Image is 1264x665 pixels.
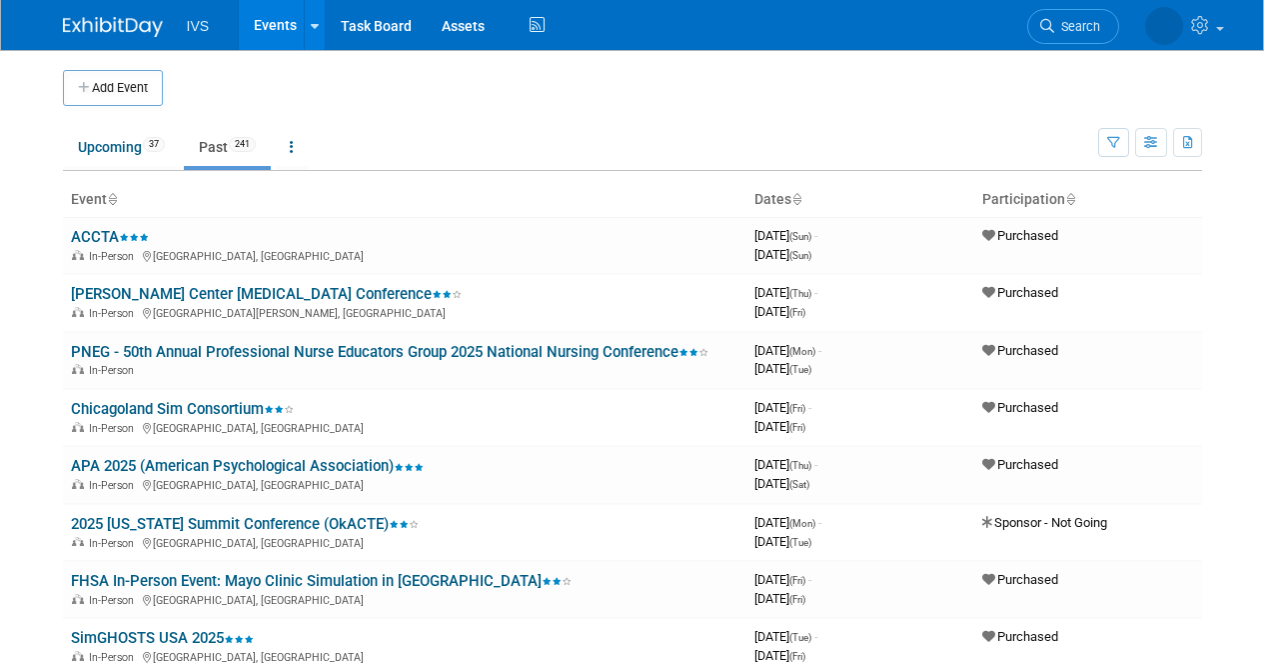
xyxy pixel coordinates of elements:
span: [DATE] [754,629,817,644]
th: Dates [746,183,974,217]
span: (Tue) [789,632,811,643]
span: [DATE] [754,515,821,530]
span: (Tue) [789,537,811,548]
span: [DATE] [754,228,817,243]
div: [GEOGRAPHIC_DATA], [GEOGRAPHIC_DATA] [71,247,738,263]
span: In-Person [89,651,140,664]
span: (Fri) [789,307,805,318]
span: [DATE] [754,304,805,319]
span: [DATE] [754,361,811,376]
img: In-Person Event [72,651,84,661]
span: [DATE] [754,400,811,415]
span: Purchased [982,285,1058,300]
a: Past241 [184,128,271,166]
span: (Tue) [789,364,811,375]
span: - [808,400,811,415]
span: Sponsor - Not Going [982,515,1107,530]
span: Purchased [982,572,1058,587]
span: 37 [143,137,165,152]
span: (Sun) [789,250,811,261]
th: Event [63,183,746,217]
img: Carrie Rhoads [1145,7,1183,45]
span: Purchased [982,457,1058,472]
span: (Fri) [789,651,805,662]
span: [DATE] [754,476,809,491]
a: Upcoming37 [63,128,180,166]
span: (Fri) [789,575,805,586]
span: (Sat) [789,479,809,490]
img: In-Person Event [72,422,84,432]
span: IVS [187,18,210,34]
div: [GEOGRAPHIC_DATA][PERSON_NAME], [GEOGRAPHIC_DATA] [71,304,738,320]
img: ExhibitDay [63,17,163,37]
a: Sort by Participation Type [1065,191,1075,207]
span: Purchased [982,400,1058,415]
span: (Mon) [789,346,815,357]
a: Chicagoland Sim Consortium [71,400,294,418]
span: In-Person [89,422,140,435]
span: - [814,629,817,644]
a: FHSA In-Person Event: Mayo Clinic Simulation in [GEOGRAPHIC_DATA] [71,572,572,590]
span: (Fri) [789,422,805,433]
span: In-Person [89,537,140,550]
img: In-Person Event [72,537,84,547]
span: In-Person [89,250,140,263]
span: - [814,285,817,300]
div: [GEOGRAPHIC_DATA], [GEOGRAPHIC_DATA] [71,476,738,492]
span: - [814,228,817,243]
span: - [818,343,821,358]
span: [DATE] [754,419,805,434]
span: Search [1054,19,1100,34]
span: (Sun) [789,231,811,242]
span: (Fri) [789,594,805,605]
img: In-Person Event [72,364,84,374]
span: - [808,572,811,587]
a: Sort by Event Name [107,191,117,207]
span: [DATE] [754,285,817,300]
span: (Mon) [789,518,815,529]
span: [DATE] [754,343,821,358]
span: - [814,457,817,472]
a: SimGHOSTS USA 2025 [71,629,254,647]
span: [DATE] [754,457,817,472]
a: ACCTA [71,228,149,246]
span: In-Person [89,479,140,492]
a: Search [1027,9,1119,44]
th: Participation [974,183,1202,217]
img: In-Person Event [72,479,84,489]
span: Purchased [982,343,1058,358]
div: [GEOGRAPHIC_DATA], [GEOGRAPHIC_DATA] [71,534,738,550]
a: 2025 [US_STATE] Summit Conference (OkACTE) [71,515,419,533]
button: Add Event [63,70,163,106]
span: In-Person [89,307,140,320]
span: (Thu) [789,288,811,299]
div: [GEOGRAPHIC_DATA], [GEOGRAPHIC_DATA] [71,648,738,664]
span: 241 [229,137,256,152]
img: In-Person Event [72,594,84,604]
img: In-Person Event [72,250,84,260]
span: In-Person [89,364,140,377]
div: [GEOGRAPHIC_DATA], [GEOGRAPHIC_DATA] [71,591,738,607]
a: Sort by Start Date [791,191,801,207]
span: [DATE] [754,591,805,606]
img: In-Person Event [72,307,84,317]
span: [DATE] [754,247,811,262]
span: [DATE] [754,648,805,663]
span: [DATE] [754,572,811,587]
div: [GEOGRAPHIC_DATA], [GEOGRAPHIC_DATA] [71,419,738,435]
a: PNEG - 50th Annual Professional Nurse Educators Group 2025 National Nursing Conference [71,343,708,361]
span: [DATE] [754,534,811,549]
span: (Fri) [789,403,805,414]
span: - [818,515,821,530]
a: APA 2025 (American Psychological Association) [71,457,424,475]
span: (Thu) [789,460,811,471]
span: In-Person [89,594,140,607]
span: Purchased [982,228,1058,243]
a: [PERSON_NAME] Center [MEDICAL_DATA] Conference [71,285,462,303]
span: Purchased [982,629,1058,644]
